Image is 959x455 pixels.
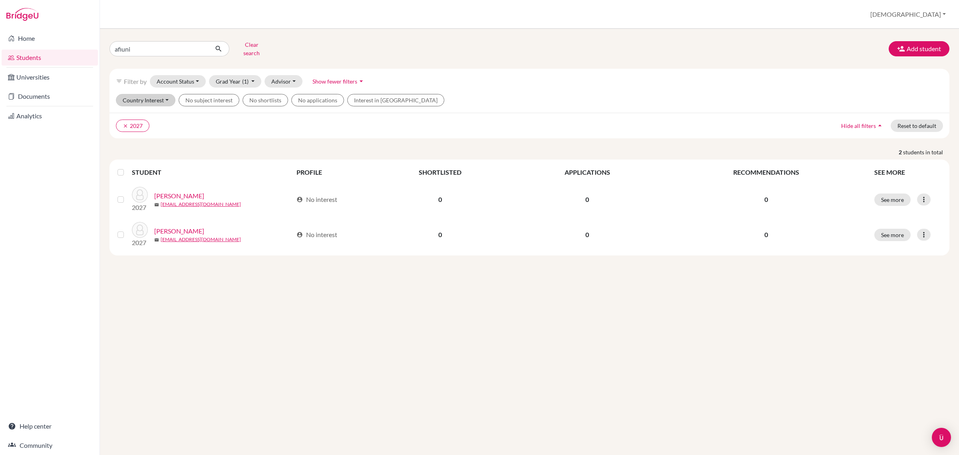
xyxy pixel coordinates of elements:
[663,163,870,182] th: RECOMMENDATIONS
[242,78,249,85] span: (1)
[2,50,98,66] a: Students
[179,94,239,106] button: No subject interest
[668,230,865,239] p: 0
[296,230,337,239] div: No interest
[296,196,303,203] span: account_circle
[132,238,148,247] p: 2027
[899,148,903,156] strong: 2
[154,237,159,242] span: mail
[903,148,949,156] span: students in total
[296,231,303,238] span: account_circle
[116,120,149,132] button: clear2027
[874,194,911,206] button: See more
[368,163,512,182] th: SHORTLISTED
[932,428,951,447] div: Open Intercom Messenger
[889,41,949,56] button: Add student
[874,229,911,241] button: See more
[357,77,365,85] i: arrow_drop_down
[154,226,204,236] a: [PERSON_NAME]
[312,78,357,85] span: Show fewer filters
[132,187,148,203] img: Afiuni, Alberto
[2,69,98,85] a: Universities
[2,88,98,104] a: Documents
[265,75,302,88] button: Advisor
[292,163,368,182] th: PROFILE
[154,191,204,201] a: [PERSON_NAME]
[132,203,148,212] p: 2027
[841,122,876,129] span: Hide all filters
[2,108,98,124] a: Analytics
[2,437,98,453] a: Community
[154,202,159,207] span: mail
[123,123,128,129] i: clear
[291,94,344,106] button: No applications
[2,418,98,434] a: Help center
[867,7,949,22] button: [DEMOGRAPHIC_DATA]
[834,120,891,132] button: Hide all filtersarrow_drop_up
[347,94,444,106] button: Interest in [GEOGRAPHIC_DATA]
[116,78,122,84] i: filter_list
[161,236,241,243] a: [EMAIL_ADDRESS][DOMAIN_NAME]
[132,222,148,238] img: Afiuni, Andres
[124,78,147,85] span: Filter by
[161,201,241,208] a: [EMAIL_ADDRESS][DOMAIN_NAME]
[296,195,337,204] div: No interest
[243,94,288,106] button: No shortlists
[869,163,946,182] th: SEE MORE
[306,75,372,88] button: Show fewer filtersarrow_drop_down
[2,30,98,46] a: Home
[150,75,206,88] button: Account Status
[229,38,274,59] button: Clear search
[116,94,175,106] button: Country Interest
[512,163,663,182] th: APPLICATIONS
[512,182,663,217] td: 0
[132,163,292,182] th: STUDENT
[668,195,865,204] p: 0
[109,41,209,56] input: Find student by name...
[512,217,663,252] td: 0
[209,75,262,88] button: Grad Year(1)
[368,217,512,252] td: 0
[876,122,884,130] i: arrow_drop_up
[6,8,38,21] img: Bridge-U
[891,120,943,132] button: Reset to default
[368,182,512,217] td: 0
